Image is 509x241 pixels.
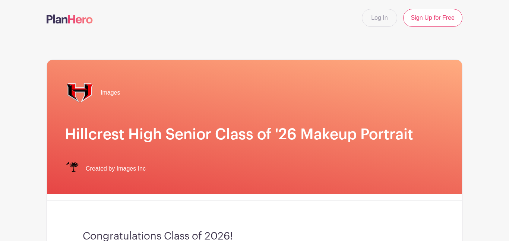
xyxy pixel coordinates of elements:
img: IMAGES%20logo%20transparenT%20PNG%20s.png [65,161,80,176]
img: logo-507f7623f17ff9eddc593b1ce0a138ce2505c220e1c5a4e2b4648c50719b7d32.svg [47,15,93,23]
h1: Hillcrest High Senior Class of '26 Makeup Portrait [65,126,444,143]
span: Created by Images Inc [86,164,146,173]
a: Log In [362,9,397,27]
span: Images [101,88,120,97]
img: hillcrest%20transp..png [65,78,95,108]
a: Sign Up for Free [403,9,462,27]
